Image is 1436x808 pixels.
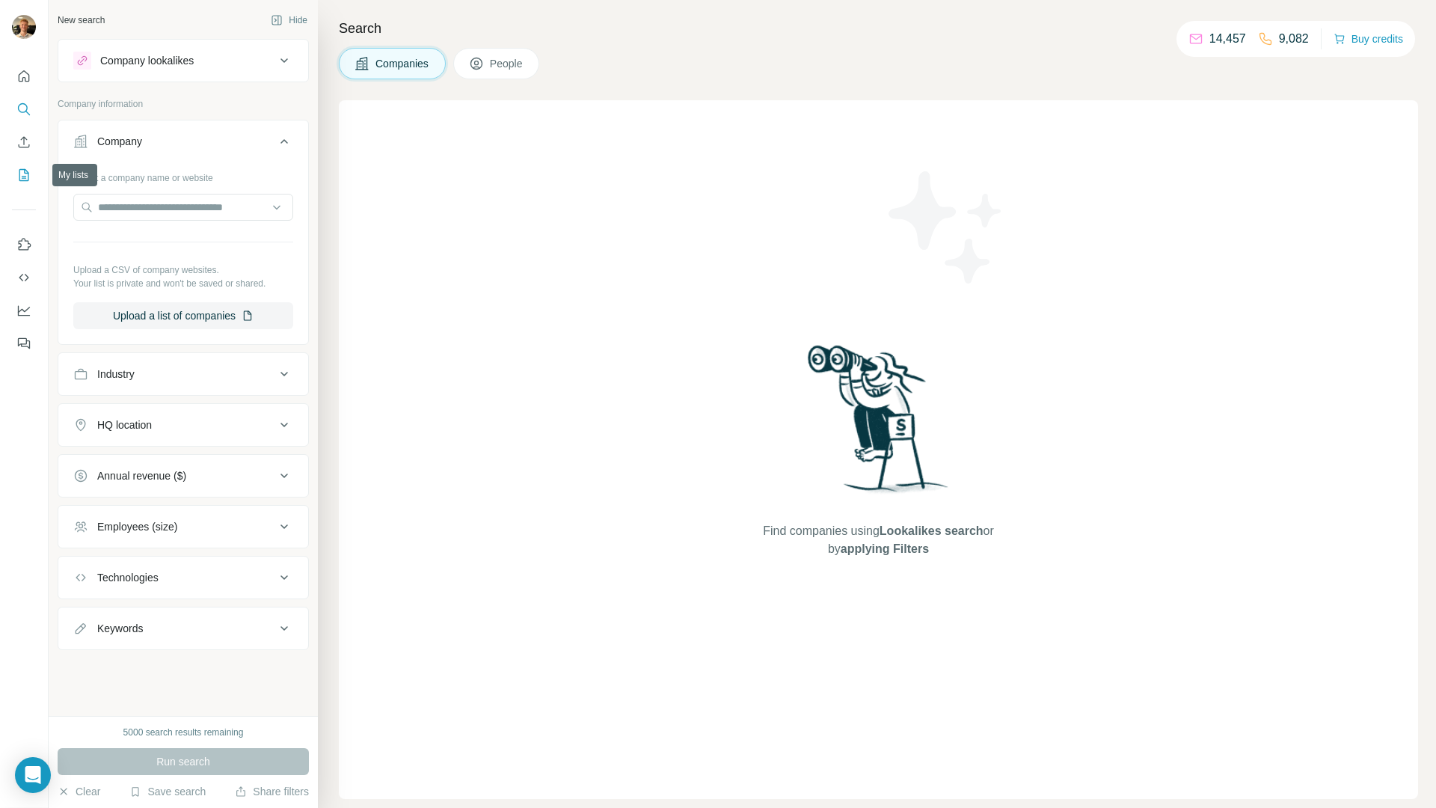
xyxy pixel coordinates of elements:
div: Annual revenue ($) [97,468,186,483]
button: Dashboard [12,297,36,324]
button: Annual revenue ($) [58,458,308,494]
span: Lookalikes search [880,524,984,537]
button: Technologies [58,560,308,596]
button: Use Surfe API [12,264,36,291]
button: Industry [58,356,308,392]
div: Technologies [97,570,159,585]
span: Find companies using or by [758,522,998,558]
div: Company lookalikes [100,53,194,68]
div: Select a company name or website [73,165,293,185]
span: People [490,56,524,71]
h4: Search [339,18,1418,39]
button: Use Surfe on LinkedIn [12,231,36,258]
div: Keywords [97,621,143,636]
p: Upload a CSV of company websites. [73,263,293,277]
p: Company information [58,97,309,111]
button: Feedback [12,330,36,357]
button: Hide [260,9,318,31]
img: Surfe Illustration - Stars [879,160,1013,295]
img: Surfe Illustration - Woman searching with binoculars [801,341,957,508]
button: Upload a list of companies [73,302,293,329]
button: Clear [58,784,100,799]
button: Buy credits [1334,28,1403,49]
span: applying Filters [841,542,929,555]
span: Companies [375,56,430,71]
button: HQ location [58,407,308,443]
button: My lists [12,162,36,189]
button: Employees (size) [58,509,308,545]
div: Industry [97,367,135,382]
button: Enrich CSV [12,129,36,156]
div: HQ location [97,417,152,432]
button: Save search [129,784,206,799]
p: 9,082 [1279,30,1309,48]
button: Search [12,96,36,123]
div: New search [58,13,105,27]
div: 5000 search results remaining [123,726,244,739]
div: Company [97,134,142,149]
button: Keywords [58,610,308,646]
button: Company [58,123,308,165]
button: Company lookalikes [58,43,308,79]
button: Share filters [235,784,309,799]
p: 14,457 [1209,30,1246,48]
button: Quick start [12,63,36,90]
p: Your list is private and won't be saved or shared. [73,277,293,290]
div: Open Intercom Messenger [15,757,51,793]
img: Avatar [12,15,36,39]
div: Employees (size) [97,519,177,534]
